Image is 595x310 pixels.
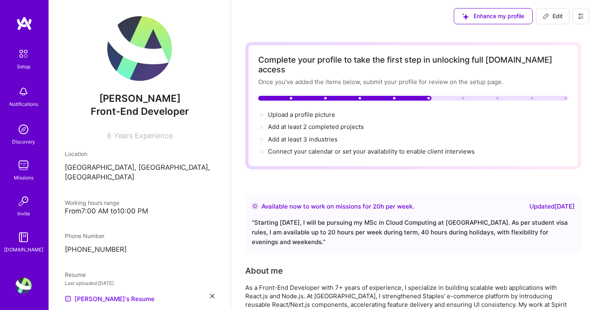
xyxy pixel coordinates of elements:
img: logo [16,16,32,31]
img: User Avatar [15,278,32,294]
div: Missions [14,173,34,182]
span: 20 [373,202,380,210]
div: From 7:00 AM to 10:00 PM [65,207,215,215]
div: Once you’ve added the items below, submit your profile for review on the setup page. [258,78,568,86]
img: User Avatar [107,16,172,81]
div: Discovery [12,137,35,146]
button: Edit [536,8,569,24]
i: icon Close [210,294,215,298]
img: Availability [252,203,258,209]
img: Invite [15,193,32,209]
div: Invite [17,209,30,218]
div: Available now to work on missions for h per week . [261,202,414,211]
img: guide book [15,229,32,245]
span: Add at least 2 completed projects [268,123,364,131]
span: Resume [65,271,86,278]
div: Location [65,150,215,158]
span: Working hours range [65,199,119,206]
a: [PERSON_NAME]'s Resume [65,294,155,304]
img: Resume [65,295,71,302]
span: Edit [543,12,563,20]
span: 8 [107,131,111,140]
img: bell [15,84,32,100]
a: User Avatar [13,278,34,294]
p: [PHONE_NUMBER] [65,245,215,255]
div: Setup [17,62,30,71]
div: [DOMAIN_NAME] [4,245,43,254]
span: Years Experience [114,131,173,140]
div: “ Starting [DATE], I will be pursuing my MSc in Cloud Computing at [GEOGRAPHIC_DATA]. As per stud... [252,218,575,247]
img: teamwork [15,157,32,173]
span: Add at least 3 industries [268,135,338,143]
span: Phone Number [65,232,104,239]
img: discovery [15,121,32,137]
div: Tell us a little about yourself [245,265,283,277]
span: [PERSON_NAME] [65,93,215,105]
div: Last uploaded: [DATE] [65,279,215,287]
img: setup [15,45,32,62]
div: About me [245,265,283,277]
span: Front-End Developer [91,105,189,117]
div: Notifications [9,100,38,108]
span: Upload a profile picture [268,111,335,118]
div: Complete your profile to take the first step in unlocking full [DOMAIN_NAME] access [258,55,568,74]
div: Updated [DATE] [529,202,575,211]
p: [GEOGRAPHIC_DATA], [GEOGRAPHIC_DATA], [GEOGRAPHIC_DATA] [65,163,215,182]
span: Connect your calendar or set your availability to enable client interviews [268,148,475,155]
